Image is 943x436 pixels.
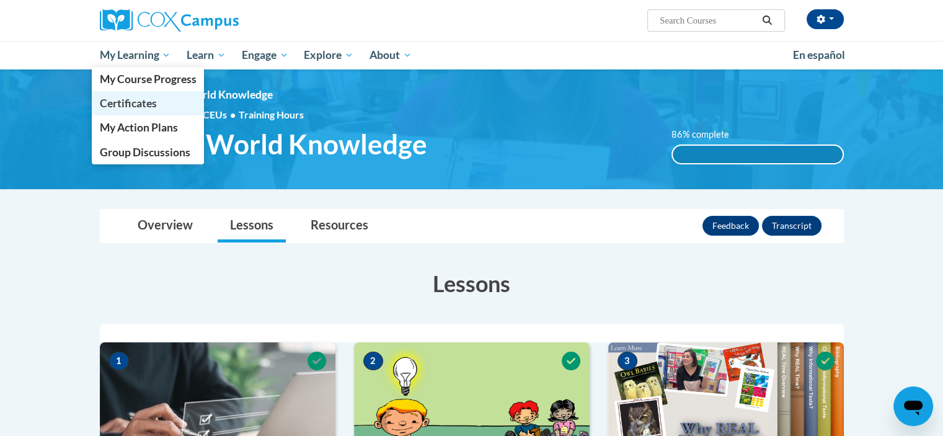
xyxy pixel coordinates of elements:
[109,352,129,370] span: 1
[99,73,196,86] span: My Course Progress
[370,48,412,63] span: About
[92,41,179,69] a: My Learning
[618,352,637,370] span: 3
[361,41,420,69] a: About
[702,216,759,236] button: Feedback
[81,41,862,69] div: Main menu
[242,48,288,63] span: Engage
[92,115,205,140] a: My Action Plans
[99,48,170,63] span: My Learning
[807,9,844,29] button: Account Settings
[100,128,427,161] span: Building World Knowledge
[100,9,335,32] a: Cox Campus
[143,88,273,101] span: Building World Knowledge
[125,210,205,242] a: Overview
[230,109,236,120] span: •
[239,109,304,120] span: Training Hours
[893,386,933,426] iframe: Button to launch messaging window
[99,97,156,110] span: Certificates
[92,91,205,115] a: Certificates
[671,128,743,141] label: 86% complete
[673,146,843,163] div: 100%
[100,9,239,32] img: Cox Campus
[99,146,190,159] span: Group Discussions
[182,108,239,122] span: 0.20 CEUs
[762,216,821,236] button: Transcript
[793,48,845,61] span: En español
[758,13,776,28] button: Search
[785,42,853,68] a: En español
[92,140,205,164] a: Group Discussions
[363,352,383,370] span: 2
[99,121,177,134] span: My Action Plans
[179,41,234,69] a: Learn
[234,41,296,69] a: Engage
[296,41,361,69] a: Explore
[298,210,381,242] a: Resources
[218,210,286,242] a: Lessons
[100,268,844,299] h3: Lessons
[187,48,226,63] span: Learn
[92,67,205,91] a: My Course Progress
[658,13,758,28] input: Search Courses
[304,48,353,63] span: Explore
